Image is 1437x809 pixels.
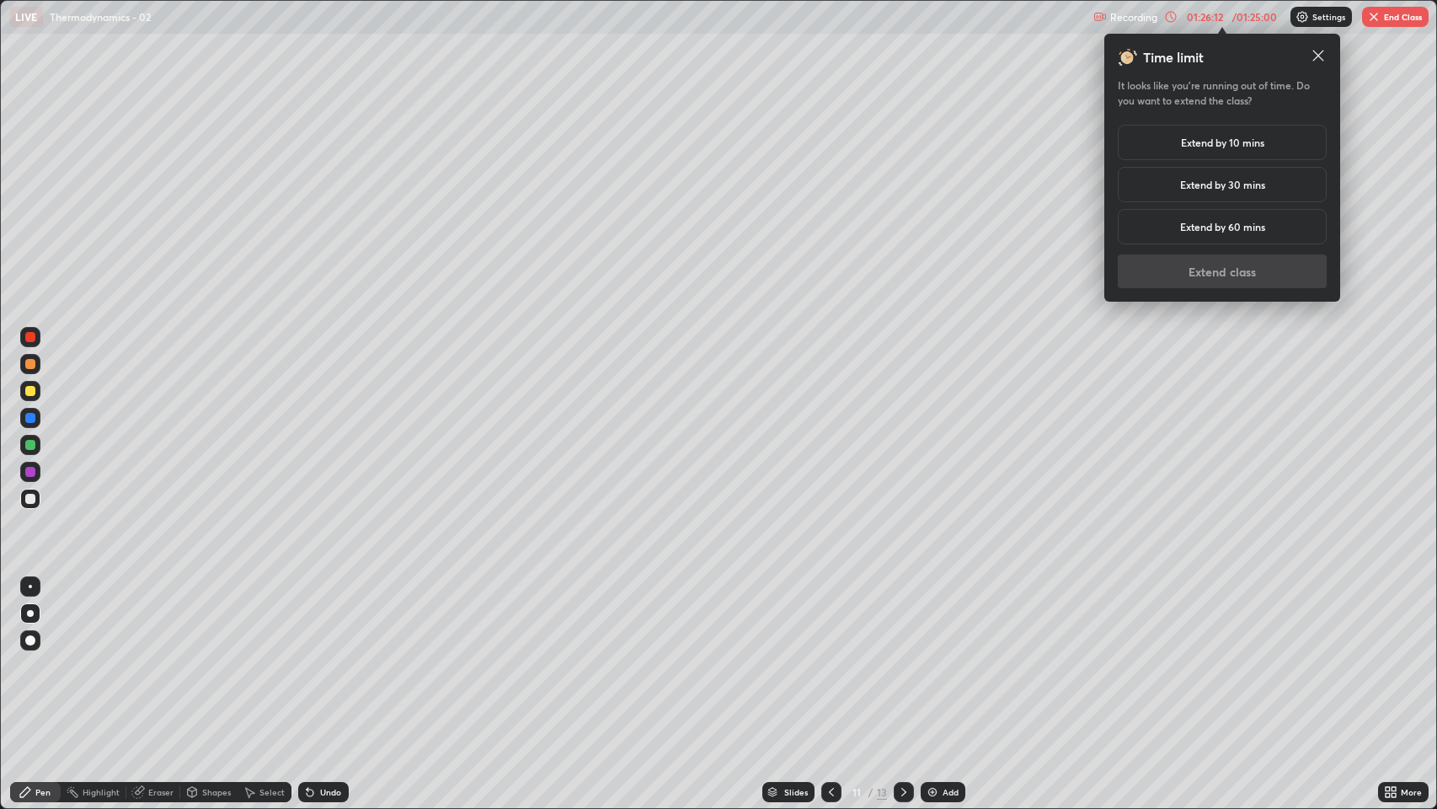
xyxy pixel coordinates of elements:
h3: Time limit [1143,47,1204,67]
div: 13 [877,785,887,800]
img: recording.375f2c34.svg [1093,10,1107,24]
div: 11 [848,787,865,797]
div: Slides [784,788,808,796]
div: Add [943,788,959,796]
div: Pen [35,788,51,796]
div: / [868,787,873,797]
img: add-slide-button [926,785,939,799]
div: Select [259,788,285,796]
p: Recording [1110,11,1157,24]
button: End Class [1362,7,1429,27]
img: end-class-cross [1367,10,1381,24]
div: 01:26:12 [1181,12,1228,22]
div: Eraser [148,788,174,796]
h5: Extend by 60 mins [1180,219,1265,234]
h5: Extend by 10 mins [1181,135,1264,150]
p: Thermodynamics - 02 [50,10,151,24]
div: / 01:25:00 [1228,12,1280,22]
div: Highlight [83,788,120,796]
h5: It looks like you’re running out of time. Do you want to extend the class? [1118,78,1327,108]
p: Settings [1312,13,1345,21]
h5: Extend by 30 mins [1180,177,1265,192]
div: Shapes [202,788,231,796]
div: More [1401,788,1422,796]
div: Undo [320,788,341,796]
p: LIVE [15,10,38,24]
img: class-settings-icons [1295,10,1309,24]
